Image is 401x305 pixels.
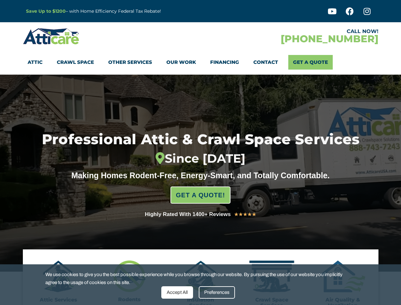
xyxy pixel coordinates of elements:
[26,8,232,15] p: – with Home Efficiency Federal Tax Rebate!
[247,210,252,219] i: ★
[176,189,225,201] span: GET A QUOTE!
[243,210,247,219] i: ★
[170,186,231,204] a: GET A QUOTE!
[252,210,256,219] i: ★
[45,271,351,286] span: We use cookies to give you the best possible experience while you browse through our website. By ...
[234,210,238,219] i: ★
[108,55,152,70] a: Other Services
[26,8,66,14] a: Save Up to $1200
[59,171,342,180] div: Making Homes Rodent-Free, Energy-Smart, and Totally Comfortable.
[161,286,193,299] div: Accept All
[28,55,43,70] a: Attic
[201,29,378,34] div: CALL NOW!
[9,152,392,166] div: Since [DATE]
[199,286,235,299] div: Preferences
[28,55,374,70] nav: Menu
[57,55,94,70] a: Crawl Space
[238,210,243,219] i: ★
[288,55,333,70] a: Get A Quote
[210,55,239,70] a: Financing
[253,55,278,70] a: Contact
[234,210,256,219] div: 5/5
[166,55,196,70] a: Our Work
[9,132,392,166] h1: Professional Attic & Crawl Space Services
[145,210,231,219] div: Highly Rated With 1400+ Reviews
